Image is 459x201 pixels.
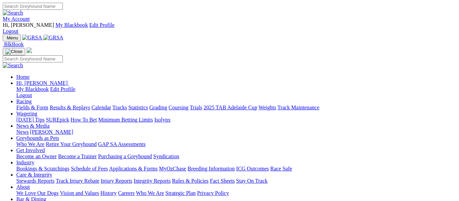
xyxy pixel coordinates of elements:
a: MyOzChase [159,166,186,171]
a: Wagering [16,111,37,116]
button: Toggle navigation [3,48,25,55]
div: Hi, [PERSON_NAME] [16,86,456,98]
a: Injury Reports [101,178,132,184]
a: Edit Profile [89,22,114,28]
a: Edit Profile [50,86,75,92]
span: Hi, [PERSON_NAME] [16,80,68,86]
a: Coursing [169,105,189,110]
a: Logout [3,28,18,34]
a: BlkBook [3,41,24,47]
a: News [16,129,29,135]
a: Isolynx [154,117,171,123]
a: Tracks [112,105,127,110]
div: Care & Integrity [16,178,456,184]
img: Close [5,49,22,54]
div: Industry [16,166,456,172]
div: Greyhounds as Pets [16,141,456,147]
a: My Account [3,16,30,22]
a: We Love Our Dogs [16,190,58,196]
div: Get Involved [16,153,456,160]
a: Get Involved [16,147,45,153]
a: Schedule of Fees [71,166,108,171]
a: Who We Are [16,141,45,147]
a: Stewards Reports [16,178,54,184]
div: Racing [16,105,456,111]
a: Home [16,74,30,80]
a: How To Bet [71,117,97,123]
a: Hi, [PERSON_NAME] [16,80,69,86]
a: Careers [118,190,135,196]
a: My Blackbook [55,22,88,28]
a: My Blackbook [16,86,49,92]
a: History [100,190,117,196]
span: Menu [7,35,18,40]
a: Breeding Information [188,166,235,171]
a: ICG Outcomes [236,166,269,171]
a: Trials [190,105,202,110]
a: Statistics [128,105,148,110]
a: Vision and Values [60,190,99,196]
a: 2025 TAB Adelaide Cup [204,105,257,110]
a: Weights [259,105,276,110]
a: Who We Are [136,190,164,196]
a: Syndication [153,153,179,159]
a: Strategic Plan [165,190,196,196]
a: Minimum Betting Limits [98,117,153,123]
a: Greyhounds as Pets [16,135,59,141]
img: Search [3,10,23,16]
a: Track Injury Rebate [56,178,99,184]
div: News & Media [16,129,456,135]
a: Calendar [91,105,111,110]
a: Integrity Reports [134,178,171,184]
a: Racing [16,98,32,104]
a: Bookings & Scratchings [16,166,69,171]
span: BlkBook [4,41,24,47]
a: Purchasing a Greyhound [98,153,152,159]
a: Become a Trainer [58,153,97,159]
a: Logout [16,92,32,98]
div: About [16,190,456,196]
a: GAP SA Assessments [98,141,146,147]
a: Rules & Policies [172,178,209,184]
a: Grading [149,105,167,110]
div: My Account [3,22,456,34]
input: Search [3,3,63,10]
a: Applications & Forms [109,166,158,171]
a: Track Maintenance [278,105,319,110]
a: Industry [16,160,34,165]
a: About [16,184,30,190]
a: SUREpick [46,117,69,123]
input: Search [3,55,63,62]
a: Privacy Policy [197,190,229,196]
a: News & Media [16,123,50,129]
a: Results & Replays [50,105,90,110]
a: Become an Owner [16,153,57,159]
a: Retire Your Greyhound [46,141,97,147]
span: Hi, [PERSON_NAME] [3,22,54,28]
a: Fields & Form [16,105,48,110]
a: Race Safe [270,166,292,171]
a: Fact Sheets [210,178,235,184]
img: GRSA [22,35,42,41]
a: Care & Integrity [16,172,52,178]
img: Search [3,62,23,69]
div: Wagering [16,117,456,123]
img: logo-grsa-white.png [27,48,32,53]
a: [PERSON_NAME] [30,129,73,135]
a: [DATE] Tips [16,117,45,123]
button: Toggle navigation [3,34,21,41]
img: GRSA [43,35,64,41]
a: Stay On Track [236,178,267,184]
